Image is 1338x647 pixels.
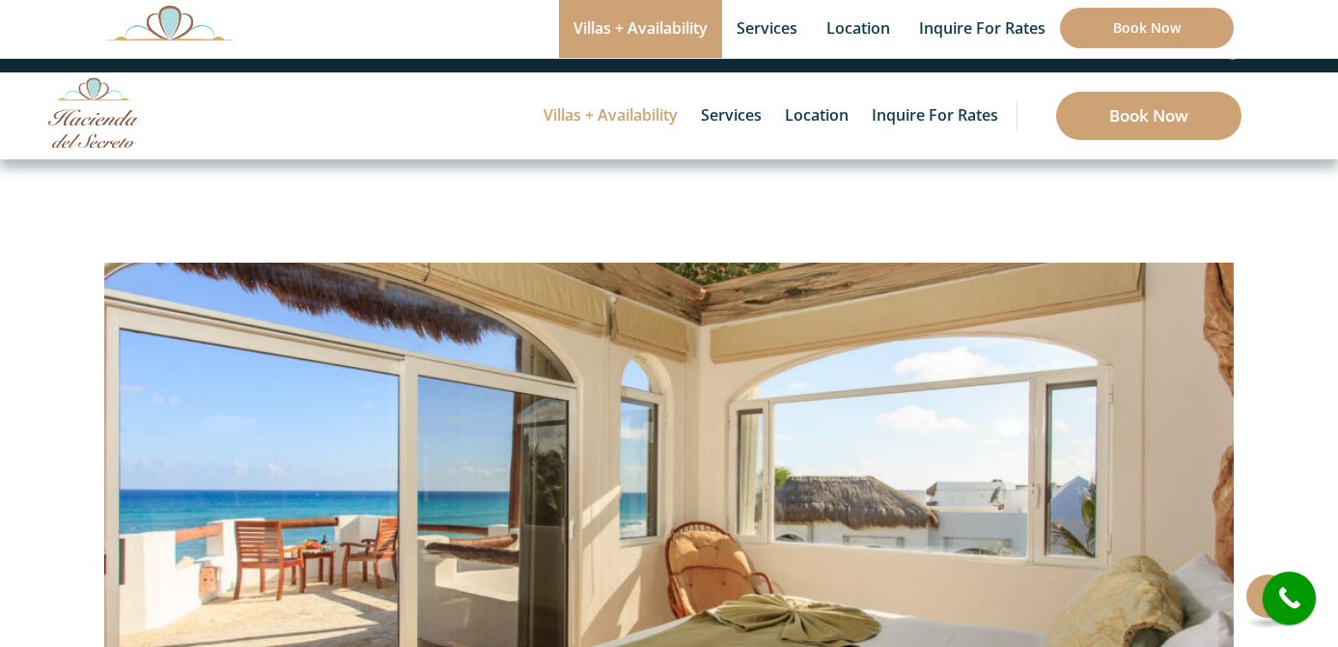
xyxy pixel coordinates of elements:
[1263,572,1316,625] a: call
[775,72,858,159] a: Location
[534,72,687,159] a: Villas + Availability
[1056,92,1241,140] a: Book Now
[48,77,140,148] img: Awesome Logo
[1268,577,1311,620] i: call
[1060,8,1234,48] a: Book Now
[862,72,1008,159] a: Inquire for Rates
[104,5,236,41] img: Awesome Logo
[691,72,771,159] a: Services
